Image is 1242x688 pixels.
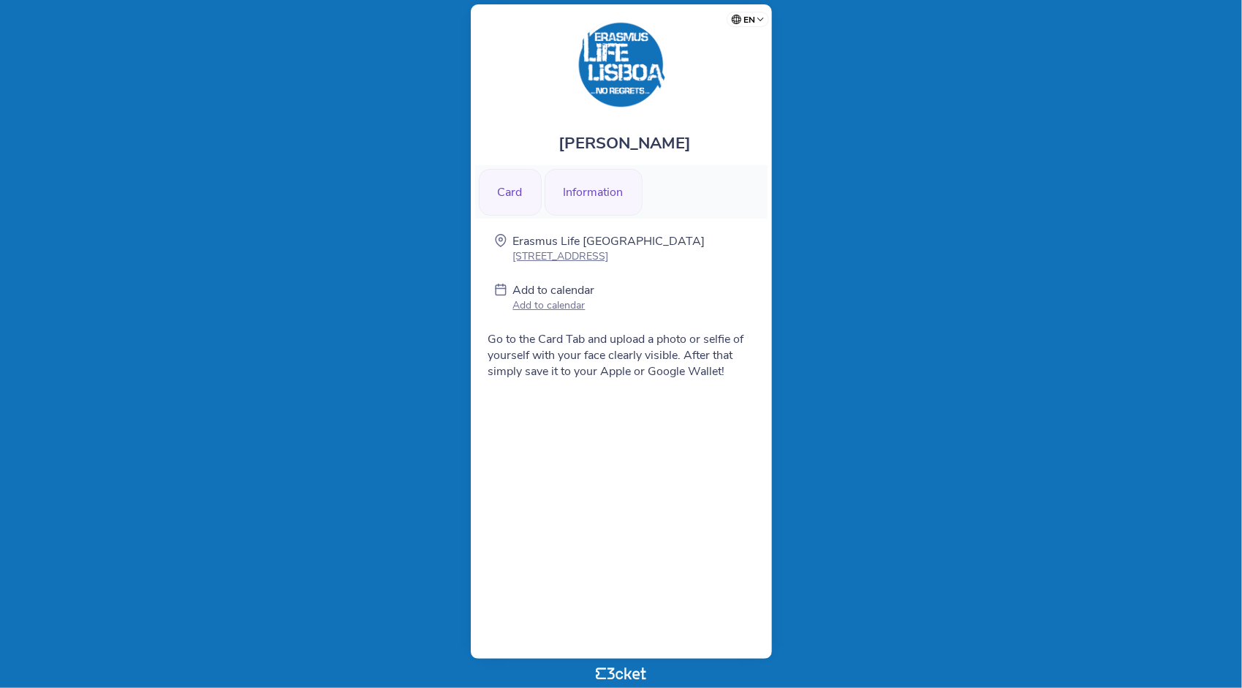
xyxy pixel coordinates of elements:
[513,298,595,312] p: Add to calendar
[545,169,643,216] div: Information
[513,233,705,263] a: Erasmus Life [GEOGRAPHIC_DATA] [STREET_ADDRESS]
[479,169,542,216] div: Card
[558,132,691,154] span: [PERSON_NAME]
[513,249,705,263] p: [STREET_ADDRESS]
[545,183,643,199] a: Information
[575,19,667,110] img: Erasmus Life Lisboa Card 2025
[513,282,595,298] p: Add to calendar
[513,282,595,315] a: Add to calendar Add to calendar
[479,183,542,199] a: Card
[513,233,705,249] p: Erasmus Life [GEOGRAPHIC_DATA]
[488,331,744,379] span: Go to the Card Tab and upload a photo or selfie of yourself with your face clearly visible. After...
